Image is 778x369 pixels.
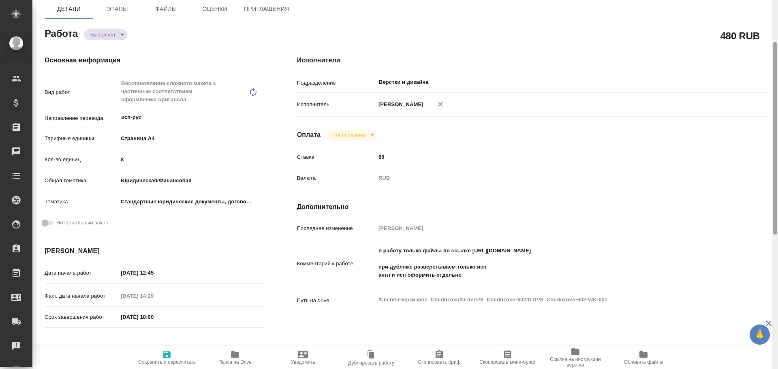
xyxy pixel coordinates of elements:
[118,132,265,145] div: Страница А4
[753,326,767,343] span: 🙏
[327,130,377,141] div: Выполнен
[750,324,770,345] button: 🙏
[720,29,760,43] h2: 480 RUB
[45,198,118,206] p: Тематика
[297,130,321,140] h4: Оплата
[418,359,460,365] span: Скопировать бриф
[297,202,769,212] h4: Дополнительно
[45,55,265,65] h4: Основная информация
[45,292,118,300] p: Факт. дата начала работ
[405,346,473,369] button: Скопировать бриф
[348,360,394,366] span: Дублировать работу
[201,346,269,369] button: Папка на Drive
[138,359,196,365] span: Сохранить и пересчитать
[291,359,315,365] span: Уведомить
[432,95,449,113] button: Удалить исполнителя
[45,134,118,143] p: Тарифные единицы
[88,31,118,38] button: Выполнен
[133,346,201,369] button: Сохранить и пересчитать
[98,4,137,14] span: Этапы
[376,171,730,185] div: RUB
[45,26,78,40] h2: Работа
[49,4,88,14] span: Детали
[244,4,289,14] span: Приглашения
[297,224,376,232] p: Последнее изменение
[725,81,727,83] button: Open
[56,219,108,227] span: Нотариальный заказ
[376,151,730,163] input: ✎ Введи что-нибудь
[376,222,730,234] input: Пустое поле
[218,359,252,365] span: Папка на Drive
[118,174,265,188] div: Юридическая/Финансовая
[84,29,127,40] div: Выполнен
[376,293,730,307] textarea: /Clients/Черкизово_Cherkizovо/Orders/S_Cherkizovo-692/DTP/S_Cherkizovo-692-WK-007
[45,313,118,321] p: Срок завершения работ
[260,117,262,118] button: Open
[118,311,189,323] input: ✎ Введи что-нибудь
[118,342,189,354] input: Пустое поле
[376,244,730,282] textarea: в работу только файлы по ссылке [URL][DOMAIN_NAME] при дубляже разверстываем только исп англ и ис...
[45,344,118,352] p: Факт. срок заверш. работ
[541,346,609,369] button: Ссылка на инструкции верстки
[45,177,118,185] p: Общая тематика
[297,100,376,109] p: Исполнитель
[118,195,265,209] div: Стандартные юридические документы, договоры, уставы
[269,346,337,369] button: Уведомить
[337,346,405,369] button: Дублировать работу
[546,356,605,368] span: Ссылка на инструкции верстки
[195,4,234,14] span: Оценки
[609,346,678,369] button: Обновить файлы
[297,55,769,65] h4: Исполнители
[376,100,423,109] p: [PERSON_NAME]
[118,154,265,165] input: ✎ Введи что-нибудь
[297,174,376,182] p: Валюта
[624,359,663,365] span: Обновить файлы
[118,290,189,302] input: Пустое поле
[297,153,376,161] p: Ставка
[297,296,376,305] p: Путь на drive
[45,156,118,164] p: Кол-во единиц
[479,359,535,365] span: Скопировать мини-бриф
[147,4,186,14] span: Файлы
[473,346,541,369] button: Скопировать мини-бриф
[45,269,118,277] p: Дата начала работ
[118,267,189,279] input: ✎ Введи что-нибудь
[331,132,367,139] button: Не оплачена
[45,114,118,122] p: Направление перевода
[45,246,265,256] h4: [PERSON_NAME]
[45,88,118,96] p: Вид работ
[297,79,376,87] p: Подразделение
[297,260,376,268] p: Комментарий к работе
